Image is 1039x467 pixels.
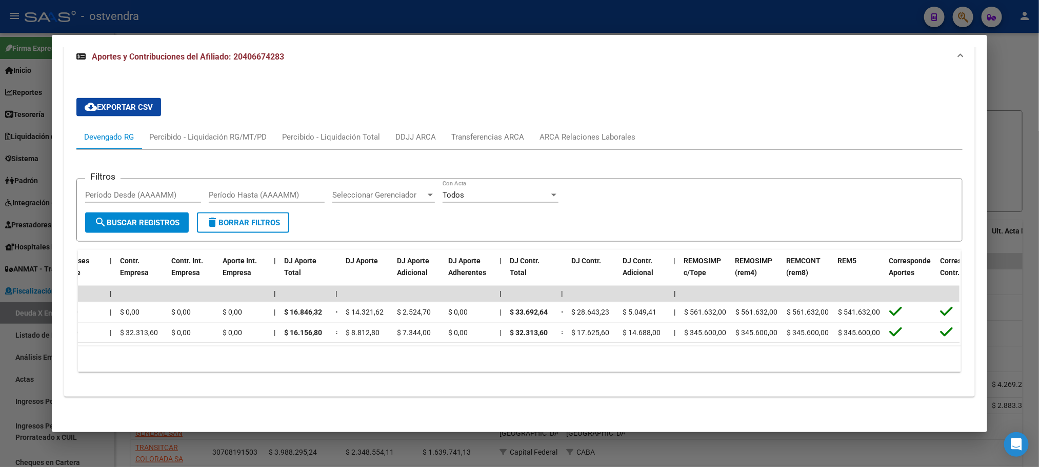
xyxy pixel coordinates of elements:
span: Seleccionar Gerenciador [332,190,426,200]
span: $ 0,00 [171,308,191,316]
span: | [110,289,112,298]
datatable-header-cell: Intereses Aporte [54,250,106,295]
div: Transferencias ARCA [451,131,524,143]
span: DJ Aporte Adicional [397,257,429,277]
span: DJ Contr. [571,257,601,265]
datatable-header-cell: REMOSIMP c/Tope [680,250,731,295]
datatable-header-cell: | [270,250,280,295]
datatable-header-cell: DJ Aporte [342,250,393,295]
span: | [674,308,675,316]
span: $ 14.321,62 [346,308,384,316]
span: $ 345.600,00 [735,328,777,337]
datatable-header-cell: DJ Contr. Total [506,250,557,295]
datatable-header-cell: REM5 [834,250,885,295]
datatable-header-cell: Contr. Int. Empresa [167,250,218,295]
datatable-header-cell: Corresponde Aportes [885,250,936,295]
span: | [110,308,111,316]
span: $ 345.600,00 [787,328,829,337]
datatable-header-cell: | [670,250,680,295]
span: $ 561.632,00 [735,308,777,316]
span: $ 0,00 [171,328,191,337]
span: $ 2.524,70 [397,308,431,316]
datatable-header-cell: Contr. Empresa [116,250,167,295]
span: Aportes y Contribuciones del Afiliado: 20406674283 [92,52,284,62]
datatable-header-cell: Aporte Int. Empresa [218,250,270,295]
button: Buscar Registros [85,212,189,233]
span: DJ Aporte Total [284,257,316,277]
div: Devengado RG [84,131,134,143]
span: = [561,328,565,337]
span: DJ Contr. Total [510,257,540,277]
h3: Filtros [85,171,121,182]
span: Todos [443,190,464,200]
span: Contr. Empresa [120,257,149,277]
span: $ 16.846,32 [284,308,322,316]
span: $ 0,00 [120,308,139,316]
span: Corresponde Contr. [941,257,983,277]
datatable-header-cell: DJ Contr. Adicional [618,250,670,295]
span: REMOSIMP (rem4) [735,257,773,277]
div: Open Intercom Messenger [1004,432,1029,457]
span: | [674,289,676,298]
span: | [274,289,276,298]
span: = [335,328,339,337]
span: $ 8.812,80 [346,328,379,337]
span: $ 345.600,00 [684,328,726,337]
span: $ 0,00 [223,308,242,316]
span: $ 0,00 [448,328,468,337]
div: DDJJ ARCA [395,131,436,143]
span: $ 541.632,00 [838,308,880,316]
span: $ 5.049,41 [623,308,656,316]
span: | [499,257,502,265]
span: REMOSIMP c/Tope [684,257,722,277]
span: | [499,289,502,298]
span: $ 345.600,00 [838,328,880,337]
span: | [274,257,276,265]
datatable-header-cell: | [106,250,116,295]
div: Percibido - Liquidación Total [282,131,380,143]
span: $ 32.313,60 [120,328,158,337]
div: Percibido - Liquidación RG/MT/PD [149,131,267,143]
datatable-header-cell: Corresponde Contr. [936,250,988,295]
span: | [561,289,563,298]
span: $ 0,00 [448,308,468,316]
span: Aporte Int. Empresa [223,257,257,277]
span: $ 28.643,23 [571,308,609,316]
span: Contr. Int. Empresa [171,257,203,277]
mat-icon: cloud_download [85,101,97,113]
span: | [110,257,112,265]
span: | [274,308,275,316]
span: | [499,328,501,337]
span: | [335,289,337,298]
span: $ 561.632,00 [684,308,726,316]
span: REM5 [838,257,857,265]
span: | [674,328,675,337]
span: $ 561.632,00 [787,308,829,316]
span: DJ Contr. Adicional [623,257,653,277]
datatable-header-cell: DJ Contr. [567,250,618,295]
div: ARCA Relaciones Laborales [540,131,635,143]
span: | [674,257,676,265]
span: | [274,328,275,337]
span: $ 14.688,00 [623,328,661,337]
span: = [561,308,565,316]
span: $ 17.625,60 [571,328,609,337]
span: | [499,308,501,316]
button: Exportar CSV [76,98,161,116]
mat-expansion-panel-header: Aportes y Contribuciones del Afiliado: 20406674283 [64,41,974,73]
mat-icon: search [94,216,107,228]
span: DJ Aporte Adherentes [448,257,486,277]
datatable-header-cell: DJ Aporte Adicional [393,250,444,295]
span: Buscar Registros [94,218,179,227]
button: Borrar Filtros [197,212,289,233]
datatable-header-cell: DJ Aporte Total [280,250,331,295]
datatable-header-cell: REMCONT (rem8) [783,250,834,295]
span: Borrar Filtros [206,218,280,227]
span: = [335,308,339,316]
div: Aportes y Contribuciones del Afiliado: 20406674283 [64,73,974,397]
span: $ 33.692,64 [510,308,548,316]
span: $ 32.313,60 [510,328,548,337]
datatable-header-cell: DJ Aporte Adherentes [444,250,495,295]
datatable-header-cell: REMOSIMP (rem4) [731,250,783,295]
datatable-header-cell: | [495,250,506,295]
